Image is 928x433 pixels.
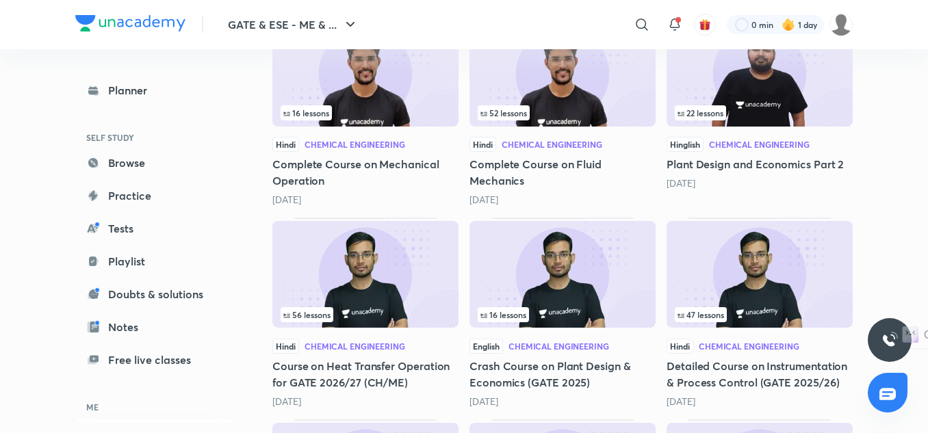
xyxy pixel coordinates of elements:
div: Course on Heat Transfer Operation for GATE 2026/27 (CH/ME) [272,218,459,408]
span: 52 lessons [480,109,527,117]
h5: Detailed Course on Instrumentation & Process Control (GATE 2025/26) [667,358,853,391]
div: infocontainer [281,307,450,322]
div: left [281,307,450,322]
img: Thumbnail [272,221,459,328]
span: Hindi [469,137,496,152]
div: 4 months ago [667,176,853,190]
span: 56 lessons [283,311,331,319]
div: Complete Course on Mechanical Operation [272,16,459,207]
div: Chemical Engineering [305,342,405,350]
a: Planner [75,77,234,104]
div: Chemical Engineering [305,140,405,148]
div: Chemical Engineering [502,140,602,148]
div: 10 months ago [469,395,656,408]
div: infocontainer [478,105,647,120]
a: Browse [75,149,234,176]
div: infosection [281,105,450,120]
div: Detailed Course on Instrumentation & Process Control (GATE 2025/26) [667,218,853,408]
div: left [675,105,845,120]
div: infosection [281,307,450,322]
div: infocontainer [675,105,845,120]
div: 3 months ago [272,193,459,207]
span: Hindi [667,339,693,354]
a: Practice [75,182,234,209]
div: left [675,307,845,322]
img: Thumbnail [667,221,853,328]
button: avatar [694,14,716,36]
div: Plant Design and Economics Part 2 [667,16,853,207]
span: Hindi [272,137,299,152]
span: 47 lessons [678,311,724,319]
img: avatar [699,18,711,31]
div: left [281,105,450,120]
div: infocontainer [281,105,450,120]
div: Chemical Engineering [508,342,609,350]
a: Free live classes [75,346,234,373]
img: Company Logo [75,15,185,31]
h6: SELF STUDY [75,126,234,149]
a: Notes [75,313,234,341]
h5: Crash Course on Plant Design & Economics (GATE 2025) [469,358,656,391]
div: infosection [478,307,647,322]
span: Hinglish [667,137,704,152]
span: English [469,339,503,354]
div: infosection [675,307,845,322]
div: 1 year ago [667,395,853,408]
h6: ME [75,395,234,419]
div: infocontainer [478,307,647,322]
img: yash Singh [829,13,853,36]
img: ttu [881,332,898,348]
img: streak [782,18,795,31]
span: 16 lessons [283,109,329,117]
div: Crash Course on Plant Design & Economics (GATE 2025) [469,218,656,408]
div: left [478,105,647,120]
span: 22 lessons [678,109,723,117]
h5: Plant Design and Economics Part 2 [667,156,853,172]
img: Thumbnail [272,20,459,127]
div: Chemical Engineering [699,342,799,350]
div: left [478,307,647,322]
a: Tests [75,215,234,242]
div: Complete Course on Fluid Mechanics [469,16,656,207]
img: Thumbnail [469,221,656,328]
a: Doubts & solutions [75,280,234,308]
span: Hindi [272,339,299,354]
div: infosection [478,105,647,120]
h5: Complete Course on Mechanical Operation [272,156,459,189]
div: infocontainer [675,307,845,322]
a: Playlist [75,248,234,275]
button: GATE & ESE - ME & ... [220,11,367,38]
img: Thumbnail [667,20,853,127]
div: 5 months ago [272,395,459,408]
div: infosection [675,105,845,120]
h5: Course on Heat Transfer Operation for GATE 2026/27 (CH/ME) [272,358,459,391]
div: Chemical Engineering [709,140,810,148]
a: Company Logo [75,15,185,35]
div: 4 months ago [469,193,656,207]
img: Thumbnail [469,20,656,127]
h5: Complete Course on Fluid Mechanics [469,156,656,189]
span: 16 lessons [480,311,526,319]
